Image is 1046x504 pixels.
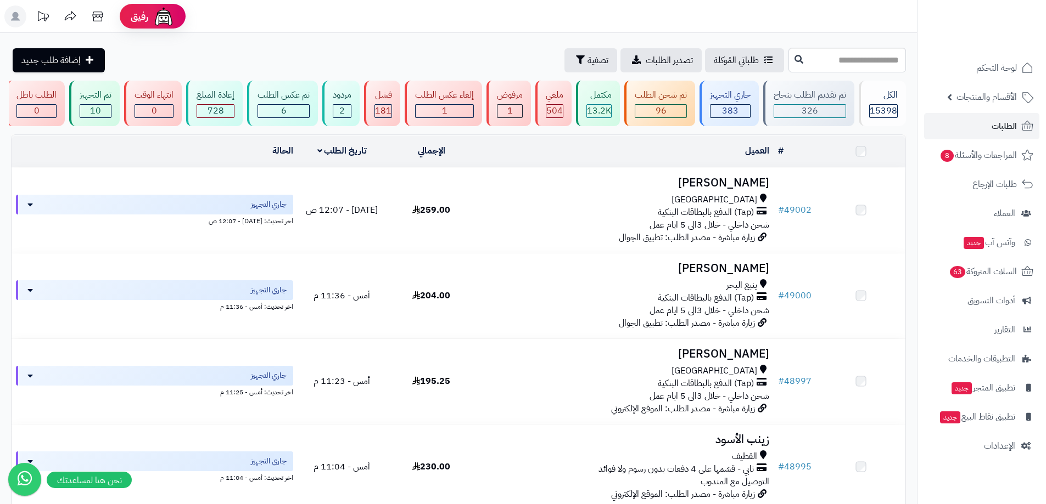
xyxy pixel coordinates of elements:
span: الأقسام والمنتجات [956,89,1017,105]
span: لوحة التحكم [976,60,1017,76]
span: 181 [375,104,391,117]
div: 13160 [587,105,611,117]
span: المراجعات والأسئلة [939,148,1017,163]
span: شحن داخلي - خلال 3الى 5 ايام عمل [650,304,769,317]
a: تحديثات المنصة [29,5,57,30]
span: أمس - 11:04 م [314,460,370,473]
span: # [778,460,784,473]
div: اخر تحديث: أمس - 11:04 م [16,471,293,483]
a: الطلبات [924,113,1039,139]
a: الكل15398 [857,81,908,126]
span: السلات المتروكة [949,264,1017,279]
a: التقارير [924,316,1039,343]
a: تم شحن الطلب 96 [622,81,697,126]
div: تم عكس الطلب [258,89,310,101]
a: ملغي 504 [533,81,574,126]
span: جاري التجهيز [251,456,287,467]
span: 96 [656,104,667,117]
div: مردود [333,89,351,101]
div: 2 [333,105,351,117]
span: (Tap) الدفع بالبطاقات البنكية [658,206,754,219]
div: 1 [416,105,473,117]
a: تصدير الطلبات [620,48,702,72]
a: تطبيق المتجرجديد [924,375,1039,401]
span: جديد [940,411,960,423]
a: #49000 [778,289,812,302]
a: الإجمالي [418,144,445,157]
span: [DATE] - 12:07 ص [306,203,378,217]
span: التقارير [994,322,1015,337]
span: # [778,375,784,388]
a: الطلب باطل 0 [4,81,67,126]
span: 204.00 [412,289,450,302]
h3: [PERSON_NAME] [480,177,769,189]
a: انتهاء الوقت 0 [122,81,184,126]
div: 326 [774,105,846,117]
h3: زينب الأسود [480,433,769,446]
span: شحن داخلي - خلال 3الى 5 ايام عمل [650,218,769,231]
span: 728 [208,104,224,117]
span: الطلبات [992,118,1017,134]
span: تطبيق المتجر [950,380,1015,395]
a: العملاء [924,200,1039,226]
div: تم التجهيز [80,89,111,101]
span: 15398 [870,104,897,117]
img: ai-face.png [153,5,175,27]
h3: [PERSON_NAME] [480,348,769,360]
span: ينبع البحر [726,279,757,292]
span: طلباتي المُوكلة [714,54,759,67]
span: 13.2K [587,104,611,117]
span: 6 [281,104,287,117]
a: تم التجهيز 10 [67,81,122,126]
a: التطبيقات والخدمات [924,346,1039,372]
a: جاري التجهيز 383 [697,81,761,126]
span: تصفية [588,54,608,67]
span: تصدير الطلبات [646,54,693,67]
span: جديد [952,382,972,394]
a: لوحة التحكم [924,55,1039,81]
span: شحن داخلي - خلال 3الى 5 ايام عمل [650,389,769,403]
a: المراجعات والأسئلة8 [924,142,1039,168]
span: 259.00 [412,203,450,217]
span: 1 [442,104,448,117]
span: تابي - قسّمها على 4 دفعات بدون رسوم ولا فوائد [598,463,754,475]
div: تم تقديم الطلب بنجاح [774,89,846,101]
div: فشل [374,89,392,101]
a: تم تقديم الطلب بنجاح 326 [761,81,857,126]
a: السلات المتروكة63 [924,258,1039,285]
span: إضافة طلب جديد [21,54,81,67]
span: 8 [941,150,954,162]
a: إعادة المبلغ 728 [184,81,245,126]
a: أدوات التسويق [924,287,1039,314]
span: رفيق [131,10,148,23]
a: #48995 [778,460,812,473]
span: 0 [34,104,40,117]
span: زيارة مباشرة - مصدر الطلب: الموقع الإلكتروني [611,402,755,415]
a: #48997 [778,375,812,388]
span: التوصيل مع المندوب [701,475,769,488]
a: الإعدادات [924,433,1039,459]
span: جاري التجهيز [251,285,287,296]
span: أمس - 11:23 م [314,375,370,388]
div: 504 [546,105,563,117]
span: جديد [964,237,984,249]
a: مكتمل 13.2K [574,81,622,126]
span: الإعدادات [984,438,1015,454]
a: مرفوض 1 [484,81,533,126]
span: 1 [507,104,513,117]
span: 504 [546,104,563,117]
div: اخر تحديث: أمس - 11:36 م [16,300,293,312]
span: طلبات الإرجاع [972,177,1017,192]
span: # [778,203,784,217]
span: 10 [90,104,101,117]
span: 326 [802,104,818,117]
span: 383 [722,104,739,117]
div: 0 [17,105,56,117]
div: 728 [197,105,234,117]
span: جاري التجهيز [251,199,287,210]
div: جاري التجهيز [710,89,751,101]
a: طلباتي المُوكلة [705,48,784,72]
span: 63 [950,266,965,278]
div: 10 [80,105,111,117]
span: زيارة مباشرة - مصدر الطلب: الموقع الإلكتروني [611,488,755,501]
